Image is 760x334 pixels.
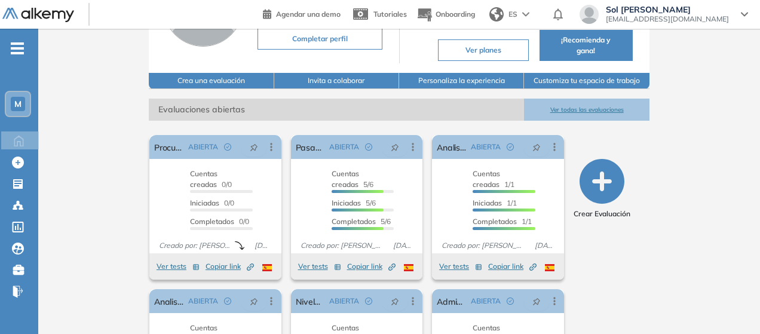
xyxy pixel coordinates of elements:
button: ¡Recomienda y gana! [540,30,633,61]
img: Logo [2,8,74,23]
span: Creado por: [PERSON_NAME] [154,240,235,251]
span: Cuentas creadas [190,169,217,189]
button: Copiar link [488,259,537,274]
button: pushpin [241,292,267,311]
span: Cuentas creadas [332,169,359,189]
span: ABIERTA [329,142,359,152]
button: Ver planes [438,39,529,61]
span: [DATE] [530,240,559,251]
span: pushpin [532,296,541,306]
span: 5/6 [332,217,391,226]
span: ABIERTA [471,142,501,152]
span: Creado por: [PERSON_NAME] [296,240,388,251]
span: [DATE] [250,240,276,251]
span: check-circle [365,143,372,151]
span: check-circle [224,143,231,151]
span: Copiar link [206,261,254,272]
span: Completados [190,217,234,226]
span: Iniciadas [190,198,219,207]
span: pushpin [532,142,541,152]
span: 5/6 [332,169,373,189]
button: pushpin [523,292,550,311]
a: Procuradores [154,135,183,159]
button: Personaliza la experiencia [399,73,524,89]
button: pushpin [523,137,550,157]
a: Pasantes [296,135,325,159]
button: Ver todas las evaluaciones [524,99,649,121]
span: Cuentas creadas [473,169,500,189]
span: 1/1 [473,217,532,226]
button: Invita a colaborar [274,73,399,89]
img: ESP [404,264,413,271]
span: Copiar link [347,261,396,272]
button: Completar perfil [258,28,382,50]
span: Iniciadas [473,198,502,207]
span: Onboarding [436,10,475,19]
a: Agendar una demo [263,6,341,20]
img: world [489,7,504,22]
img: ESP [262,264,272,271]
a: Analista Junior [437,135,466,159]
span: Iniciadas [332,198,361,207]
button: Ver tests [439,259,482,274]
span: ABIERTA [471,296,501,307]
span: 1/1 [473,169,514,189]
span: Completados [473,217,517,226]
span: 0/0 [190,198,234,207]
button: Crear Evaluación [574,159,630,219]
span: check-circle [507,298,514,305]
span: Completados [332,217,376,226]
button: Ver tests [157,259,200,274]
a: Analista Semi Senior [154,289,183,313]
a: Administrativos [437,289,466,313]
span: 0/0 [190,217,249,226]
span: pushpin [250,142,258,152]
span: Copiar link [488,261,537,272]
span: check-circle [365,298,372,305]
span: Evaluaciones abiertas [149,99,524,121]
iframe: Chat Widget [545,195,760,334]
span: ABIERTA [188,296,218,307]
i: - [11,47,24,50]
span: pushpin [391,296,399,306]
span: 0/0 [190,169,232,189]
span: Creado por: [PERSON_NAME] [437,240,529,251]
span: 1/1 [473,198,517,207]
button: Customiza tu espacio de trabajo [524,73,649,89]
span: ABIERTA [329,296,359,307]
button: Copiar link [206,259,254,274]
button: pushpin [382,292,408,311]
button: Crea una evaluación [149,73,274,89]
span: [DATE] [388,240,418,251]
span: Agendar una demo [276,10,341,19]
span: Sol [PERSON_NAME] [606,5,729,14]
span: pushpin [250,296,258,306]
span: check-circle [507,143,514,151]
span: M [14,99,22,109]
span: check-circle [224,298,231,305]
button: pushpin [241,137,267,157]
button: Onboarding [416,2,475,27]
span: ABIERTA [188,142,218,152]
span: ES [508,9,517,20]
img: arrow [522,12,529,17]
a: Nivelación de Ingles [296,289,325,313]
span: [EMAIL_ADDRESS][DOMAIN_NAME] [606,14,729,24]
span: 5/6 [332,198,376,207]
span: Tutoriales [373,10,407,19]
button: pushpin [382,137,408,157]
button: Copiar link [347,259,396,274]
button: Ver tests [298,259,341,274]
span: pushpin [391,142,399,152]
